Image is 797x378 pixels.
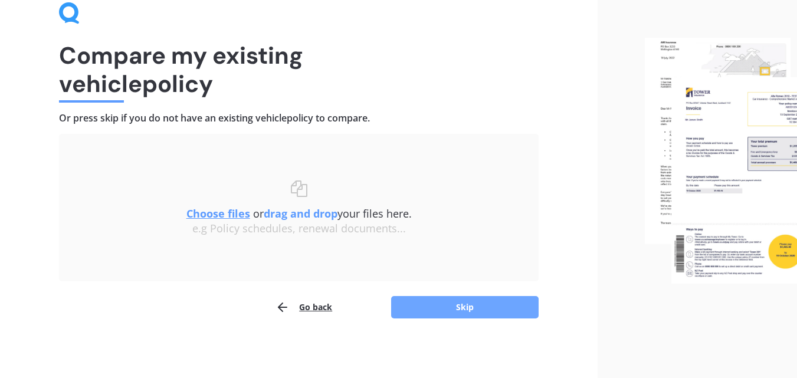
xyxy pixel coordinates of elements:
[275,295,332,319] button: Go back
[59,41,539,98] h1: Compare my existing vehicle policy
[645,38,797,283] img: files.webp
[59,112,539,124] h4: Or press skip if you do not have an existing vehicle policy to compare.
[186,206,250,221] u: Choose files
[391,296,539,318] button: Skip
[186,206,412,221] span: or your files here.
[83,222,515,235] div: e.g Policy schedules, renewal documents...
[264,206,337,221] b: drag and drop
